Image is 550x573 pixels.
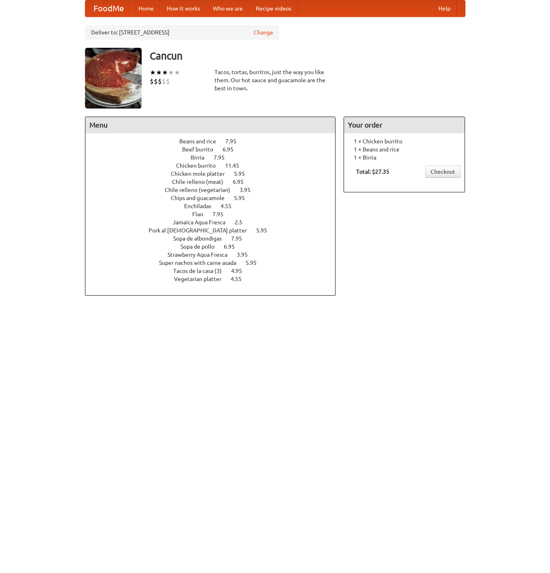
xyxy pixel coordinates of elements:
[225,162,247,169] span: 11.45
[214,154,233,161] span: 7.95
[179,138,251,145] a: Beans and rice 7.95
[172,179,259,185] a: Chile relleno (meat) 6.95
[192,211,211,217] span: Flan
[191,154,212,161] span: Birria
[432,0,457,17] a: Help
[150,48,465,64] h3: Cancun
[173,219,257,226] a: Jamaica Aqua Fresca 2.5
[168,68,174,77] li: ★
[171,195,233,201] span: Chips and guacamole
[184,203,219,209] span: Enchiladas
[149,227,255,234] span: Pork al [DEMOGRAPHIC_DATA] platter
[171,170,260,177] a: Chicken mole platter 5.95
[132,0,160,17] a: Home
[173,219,234,226] span: Jamaica Aqua Fresca
[179,138,224,145] span: Beans and rice
[221,203,240,209] span: 4.55
[158,77,162,86] li: $
[212,211,231,217] span: 7.95
[254,28,273,36] a: Change
[206,0,249,17] a: Who we are
[231,268,250,274] span: 4.95
[176,162,254,169] a: Chicken burrito 11.45
[85,25,279,40] div: Deliver to: [STREET_ADDRESS]
[150,68,156,77] li: ★
[231,235,250,242] span: 7.95
[171,170,233,177] span: Chicken mole platter
[173,235,257,242] a: Sopa de albondigas 7.95
[234,195,253,201] span: 5.95
[165,187,238,193] span: Chile relleno (vegetarian)
[162,68,168,77] li: ★
[162,77,166,86] li: $
[159,260,272,266] a: Super nachos with carne asada 5.95
[173,235,230,242] span: Sopa de albondigas
[174,68,180,77] li: ★
[85,48,142,109] img: angular.jpg
[256,227,275,234] span: 5.95
[246,260,265,266] span: 5.95
[166,77,170,86] li: $
[149,227,282,234] a: Pork al [DEMOGRAPHIC_DATA] platter 5.95
[224,243,243,250] span: 6.95
[156,68,162,77] li: ★
[240,187,259,193] span: 3.95
[344,117,465,133] h4: Your order
[249,0,298,17] a: Recipe videos
[348,137,461,145] li: 1 × Chicken burrito
[181,243,250,250] a: Sopa de pollo 6.95
[85,117,336,133] h4: Menu
[214,68,336,92] div: Tacos, tortas, burritos, just the way you like them. Our hot sauce and guacamole are the best in ...
[184,203,246,209] a: Enchiladas 4.55
[154,77,158,86] li: $
[182,146,248,153] a: Beef burrito 6.95
[425,166,461,178] a: Checkout
[160,0,206,17] a: How it works
[181,243,223,250] span: Sopa de pollo
[172,179,231,185] span: Chile relleno (meat)
[348,153,461,162] li: 1 × Birria
[165,187,265,193] a: Chile relleno (vegetarian) 3.95
[176,162,224,169] span: Chicken burrito
[174,276,229,282] span: Vegetarian platter
[159,260,244,266] span: Super nachos with carne asada
[174,276,257,282] a: Vegetarian platter 4.55
[173,268,230,274] span: Tacos de la casa (3)
[168,251,236,258] span: Strawberry Aqua Fresca
[234,170,253,177] span: 5.95
[171,195,260,201] a: Chips and guacamole 5.95
[223,146,242,153] span: 6.95
[225,138,244,145] span: 7.95
[182,146,221,153] span: Beef burrito
[231,276,250,282] span: 4.55
[237,251,256,258] span: 3.95
[173,268,257,274] a: Tacos de la casa (3) 4.95
[191,154,240,161] a: Birria 7.95
[235,219,251,226] span: 2.5
[348,145,461,153] li: 1 × Beans and rice
[85,0,132,17] a: FoodMe
[168,251,263,258] a: Strawberry Aqua Fresca 3.95
[233,179,252,185] span: 6.95
[192,211,238,217] a: Flan 7.95
[150,77,154,86] li: $
[356,168,389,175] b: Total: $27.35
